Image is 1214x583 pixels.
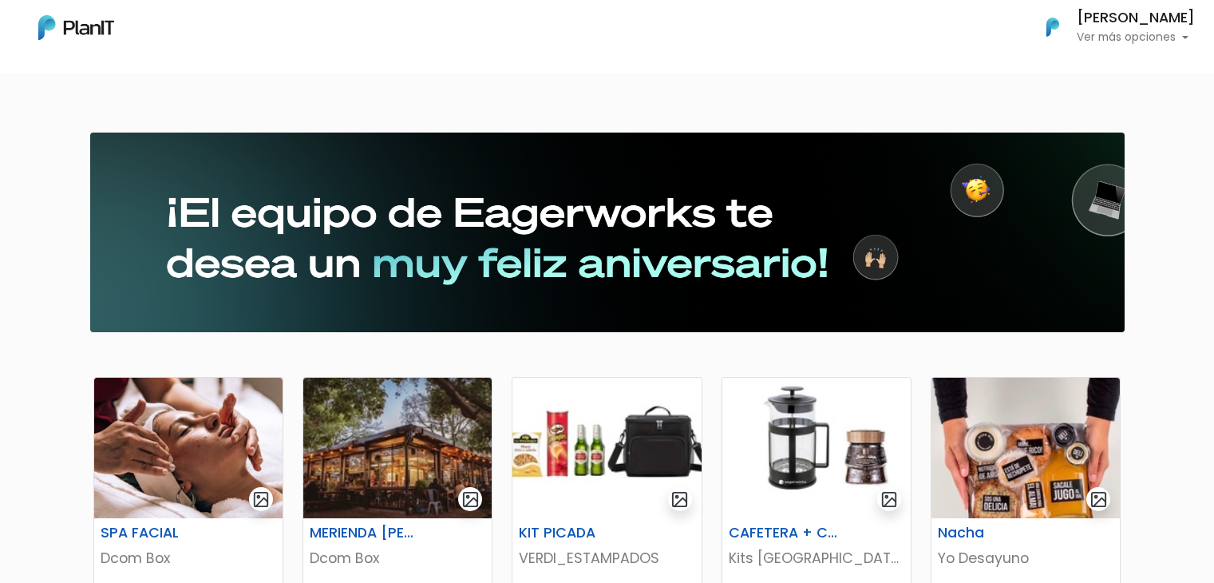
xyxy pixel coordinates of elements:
img: gallery-light [670,490,689,509]
img: gallery-light [461,490,480,509]
h6: Nacha [928,525,1058,541]
p: VERDI_ESTAMPADOS [519,548,694,569]
p: Dcom Box [101,548,276,569]
h6: MERIENDA [PERSON_NAME] CAFÉ [300,525,430,541]
h6: KIT PICADA [509,525,639,541]
p: Ver más opciones [1077,32,1195,43]
img: gallery-light [252,490,271,509]
img: thumb_D894C8AE-60BF-4788-A814-9D6A2BE292DF.jpeg [931,378,1120,518]
h6: SPA FACIAL [91,525,221,541]
h6: [PERSON_NAME] [1077,11,1195,26]
img: thumb_6349CFF3-484F-4BCD-9940-78224EC48F4B.jpeg [303,378,492,518]
p: Dcom Box [310,548,485,569]
img: PlanIt Logo [1035,10,1070,45]
img: gallery-light [1089,490,1108,509]
img: thumb_63AE2317-F514-41F3-A209-2759B9902972.jpeg [722,378,911,518]
h6: CAFETERA + CAFÉ [PERSON_NAME] [719,525,849,541]
img: thumb_2AAA59ED-4AB8-4286-ADA8-D238202BF1A2.jpeg [94,378,283,518]
img: gallery-light [880,490,899,509]
p: Yo Desayuno [938,548,1113,569]
img: PlanIt Logo [38,15,114,40]
p: Kits [GEOGRAPHIC_DATA] [729,548,904,569]
img: thumb_B5069BE2-F4D7-4801-A181-DF9E184C69A6.jpeg [512,378,701,518]
button: PlanIt Logo [PERSON_NAME] Ver más opciones [1026,6,1195,48]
